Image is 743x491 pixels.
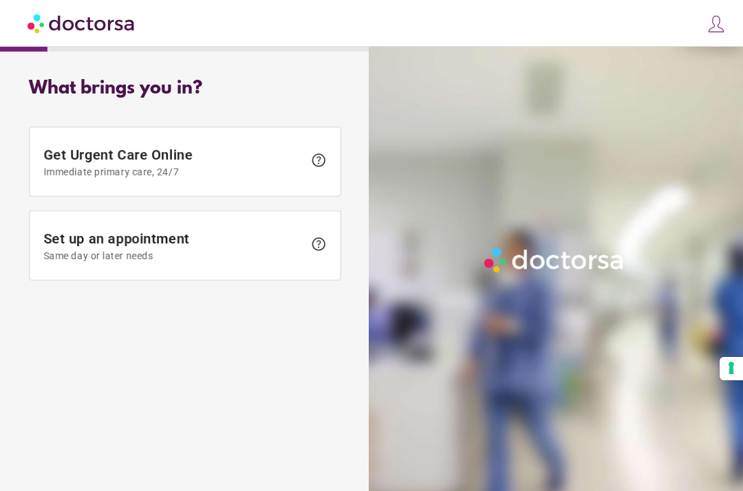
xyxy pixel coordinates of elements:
[310,152,327,168] span: help
[310,236,327,252] span: help
[707,14,726,34] img: icons8-customer-100.png
[720,357,743,380] button: Your consent preferences for tracking technologies
[43,250,303,261] span: Same day or later needs
[43,230,303,261] span: Set up an appointment
[480,243,629,276] img: Logo-Doctorsa-trans-White-partial-flat.png
[29,78,341,99] div: What brings you in?
[43,166,303,177] span: Immediate primary care, 24/7
[28,8,136,39] img: Doctorsa.com
[43,146,303,177] span: Get Urgent Care Online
